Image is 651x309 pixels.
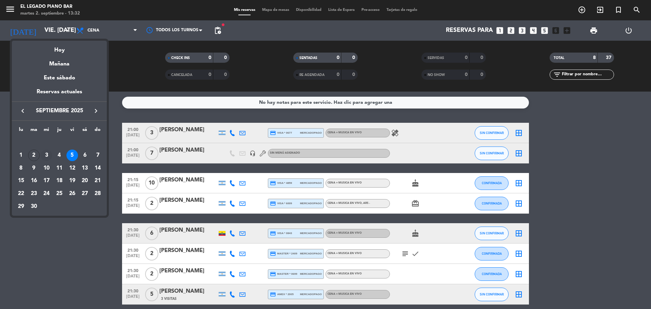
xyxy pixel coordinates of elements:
div: Reservas actuales [12,88,107,101]
td: 9 de septiembre de 2025 [27,162,40,175]
td: 8 de septiembre de 2025 [15,162,27,175]
th: lunes [15,126,27,136]
td: 4 de septiembre de 2025 [53,149,66,162]
td: 21 de septiembre de 2025 [91,174,104,187]
div: 30 [28,201,40,212]
div: Hoy [12,41,107,55]
div: 12 [66,162,78,174]
div: 29 [15,201,27,212]
i: keyboard_arrow_right [92,107,100,115]
td: SEP. [15,136,104,149]
div: 1 [15,150,27,161]
td: 10 de septiembre de 2025 [40,162,53,175]
td: 30 de septiembre de 2025 [27,200,40,213]
div: 23 [28,188,40,199]
div: Mañana [12,55,107,69]
td: 15 de septiembre de 2025 [15,174,27,187]
div: 11 [54,162,65,174]
th: martes [27,126,40,136]
td: 14 de septiembre de 2025 [91,162,104,175]
td: 19 de septiembre de 2025 [66,174,79,187]
div: 25 [54,188,65,199]
th: jueves [53,126,66,136]
div: 26 [66,188,78,199]
div: 7 [92,150,103,161]
td: 22 de septiembre de 2025 [15,187,27,200]
div: 2 [28,150,40,161]
div: 17 [41,175,52,187]
td: 26 de septiembre de 2025 [66,187,79,200]
i: keyboard_arrow_left [19,107,27,115]
div: 21 [92,175,103,187]
div: 28 [92,188,103,199]
div: 15 [15,175,27,187]
td: 18 de septiembre de 2025 [53,174,66,187]
button: keyboard_arrow_right [90,107,102,115]
td: 3 de septiembre de 2025 [40,149,53,162]
div: 14 [92,162,103,174]
div: 18 [54,175,65,187]
td: 24 de septiembre de 2025 [40,187,53,200]
div: 6 [79,150,91,161]
div: 27 [79,188,91,199]
td: 28 de septiembre de 2025 [91,187,104,200]
button: keyboard_arrow_left [17,107,29,115]
div: 20 [79,175,91,187]
div: 16 [28,175,40,187]
td: 27 de septiembre de 2025 [79,187,92,200]
td: 13 de septiembre de 2025 [79,162,92,175]
div: 19 [66,175,78,187]
div: Este sábado [12,69,107,88]
div: 24 [41,188,52,199]
div: 10 [41,162,52,174]
td: 17 de septiembre de 2025 [40,174,53,187]
div: 9 [28,162,40,174]
td: 12 de septiembre de 2025 [66,162,79,175]
td: 25 de septiembre de 2025 [53,187,66,200]
td: 20 de septiembre de 2025 [79,174,92,187]
td: 2 de septiembre de 2025 [27,149,40,162]
td: 23 de septiembre de 2025 [27,187,40,200]
div: 4 [54,150,65,161]
td: 7 de septiembre de 2025 [91,149,104,162]
th: sábado [79,126,92,136]
div: 13 [79,162,91,174]
td: 29 de septiembre de 2025 [15,200,27,213]
div: 3 [41,150,52,161]
td: 1 de septiembre de 2025 [15,149,27,162]
th: miércoles [40,126,53,136]
th: viernes [66,126,79,136]
th: domingo [91,126,104,136]
span: septiembre 2025 [29,107,90,115]
td: 5 de septiembre de 2025 [66,149,79,162]
td: 11 de septiembre de 2025 [53,162,66,175]
div: 5 [66,150,78,161]
td: 16 de septiembre de 2025 [27,174,40,187]
div: 22 [15,188,27,199]
div: 8 [15,162,27,174]
td: 6 de septiembre de 2025 [79,149,92,162]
